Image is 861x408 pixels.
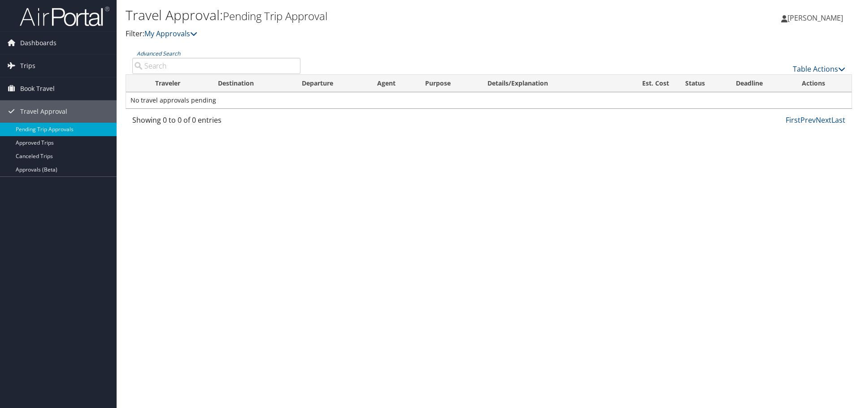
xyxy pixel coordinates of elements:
[793,64,845,74] a: Table Actions
[369,75,417,92] th: Agent
[479,75,613,92] th: Details/Explanation
[144,29,197,39] a: My Approvals
[137,50,180,57] a: Advanced Search
[417,75,479,92] th: Purpose
[20,100,67,123] span: Travel Approval
[20,6,109,27] img: airportal-logo.png
[294,75,370,92] th: Departure: activate to sort column ascending
[126,92,852,108] td: No travel approvals pending
[20,32,57,54] span: Dashboards
[147,75,210,92] th: Traveler: activate to sort column ascending
[677,75,728,92] th: Status: activate to sort column ascending
[794,75,852,92] th: Actions
[831,115,845,125] a: Last
[132,58,300,74] input: Advanced Search
[126,28,610,40] p: Filter:
[613,75,677,92] th: Est. Cost: activate to sort column ascending
[126,6,610,25] h1: Travel Approval:
[728,75,794,92] th: Deadline: activate to sort column descending
[816,115,831,125] a: Next
[786,115,800,125] a: First
[787,13,843,23] span: [PERSON_NAME]
[210,75,294,92] th: Destination: activate to sort column ascending
[132,115,300,130] div: Showing 0 to 0 of 0 entries
[800,115,816,125] a: Prev
[781,4,852,31] a: [PERSON_NAME]
[20,55,35,77] span: Trips
[20,77,55,100] span: Book Travel
[223,9,327,23] small: Pending Trip Approval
